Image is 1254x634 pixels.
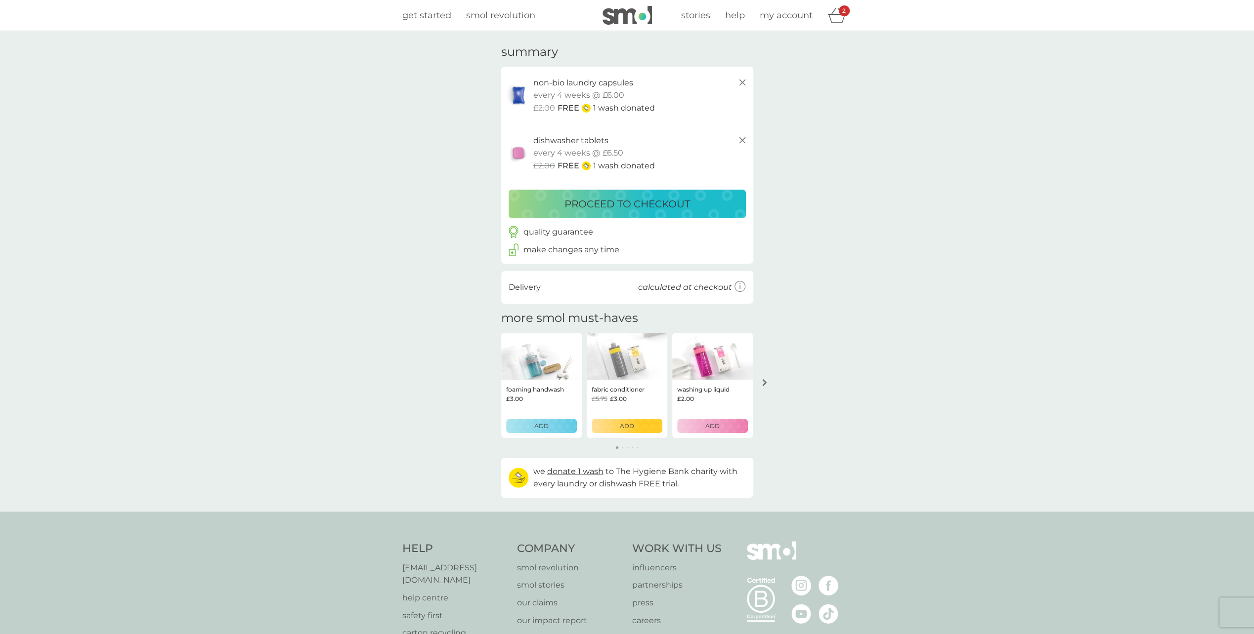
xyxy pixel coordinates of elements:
[402,609,508,622] a: safety first
[509,190,746,218] button: proceed to checkout
[506,385,564,394] p: foaming handwash
[533,134,608,147] p: dishwasher tablets
[593,159,655,172] p: 1 wash donated
[593,102,655,115] p: 1 wash donated
[681,10,710,21] span: stories
[533,147,623,159] p: every 4 weeks @ £6.50
[819,604,838,624] img: visit the smol Tiktok page
[603,6,652,25] img: smol
[506,419,577,433] button: ADD
[791,604,811,624] img: visit the smol Youtube page
[402,541,508,556] h4: Help
[819,576,838,595] img: visit the smol Facebook page
[677,385,730,394] p: washing up liquid
[705,421,720,431] p: ADD
[466,8,535,23] a: smol revolution
[677,394,694,403] span: £2.00
[533,102,555,115] span: £2.00
[506,394,523,403] span: £3.00
[517,579,622,592] a: smol stories
[725,10,745,21] span: help
[632,614,722,627] a: careers
[592,394,607,403] span: £5.75
[523,226,593,238] p: quality guarantee
[466,10,535,21] span: smol revolution
[402,8,451,23] a: get started
[592,419,662,433] button: ADD
[791,576,811,595] img: visit the smol Instagram page
[517,541,622,556] h4: Company
[402,10,451,21] span: get started
[402,561,508,587] a: [EMAIL_ADDRESS][DOMAIN_NAME]
[632,596,722,609] a: press
[564,196,690,212] p: proceed to checkout
[517,561,622,574] a: smol revolution
[517,596,622,609] a: our claims
[402,592,508,604] a: help centre
[547,467,604,476] span: donate 1 wash
[681,8,710,23] a: stories
[517,614,622,627] a: our impact report
[533,465,746,490] p: we to The Hygiene Bank charity with every laundry or dishwash FREE trial.
[501,311,638,325] h2: more smol must-haves
[632,561,722,574] a: influencers
[677,419,748,433] button: ADD
[533,89,624,102] p: every 4 weeks @ £6.00
[725,8,745,23] a: help
[558,102,579,115] span: FREE
[523,243,619,256] p: make changes any time
[533,159,555,172] span: £2.00
[610,394,627,403] span: £3.00
[827,5,852,25] div: basket
[592,385,645,394] p: fabric conditioner
[632,579,722,592] a: partnerships
[638,281,732,294] p: calculated at checkout
[620,421,634,431] p: ADD
[533,77,633,89] p: non-bio laundry capsules
[509,281,541,294] p: Delivery
[747,541,796,575] img: smol
[760,10,813,21] span: my account
[760,8,813,23] a: my account
[558,159,579,172] span: FREE
[534,421,549,431] p: ADD
[501,45,558,59] h3: summary
[632,541,722,556] h4: Work With Us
